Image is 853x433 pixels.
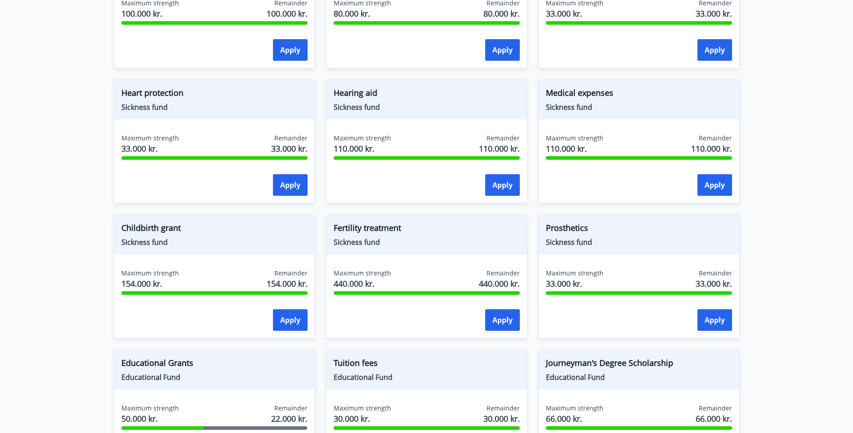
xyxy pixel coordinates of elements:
span: Fertility treatment [334,222,520,237]
button: Apply [697,309,732,331]
span: Remainder [699,134,732,143]
span: 100.000 kr. [267,8,308,19]
span: Remainder [487,404,520,413]
span: Hearing aid [334,87,520,102]
span: Maximum strength [121,404,179,413]
span: 66.000 kr. [696,413,732,424]
span: Maximum strength [334,134,391,143]
span: 33.000 kr. [121,143,179,154]
span: Educational Fund [121,372,308,382]
span: 80.000 kr. [483,8,520,19]
span: Sickness fund [334,237,520,247]
span: Sickness fund [334,102,520,112]
button: Apply [697,174,732,196]
span: Childbirth grant [121,222,308,237]
span: Remainder [487,134,520,143]
span: 440.000 kr. [479,278,520,289]
span: 33.000 kr. [696,278,732,289]
span: 33.000 kr. [546,8,603,19]
span: 110.000 kr. [334,143,391,154]
span: 80.000 kr. [334,8,391,19]
span: Journeyman's Degree Scholarship [546,357,732,372]
span: 33.000 kr. [696,8,732,19]
span: Sickness fund [121,102,308,112]
span: Sickness fund [121,237,308,247]
span: 33.000 kr. [546,278,603,289]
span: Educational Fund [546,372,732,382]
button: Apply [697,39,732,61]
span: 440.000 kr. [334,278,391,289]
span: Sickness fund [546,102,732,112]
span: 100.000 kr. [121,8,179,19]
span: 30.000 kr. [483,413,520,424]
button: Apply [485,309,520,331]
span: Maximum strength [121,269,179,278]
span: 33.000 kr. [271,143,308,154]
span: Educational Fund [334,372,520,382]
span: Remainder [487,269,520,278]
span: 154.000 kr. [267,278,308,289]
span: Remainder [274,134,308,143]
span: 50.000 kr. [121,413,179,424]
span: 110.000 kr. [479,143,520,154]
span: Sickness fund [546,237,732,247]
span: Maximum strength [334,404,391,413]
button: Apply [485,174,520,196]
span: Educational Grants [121,357,308,372]
span: 22.000 kr. [271,413,308,424]
span: 66.000 kr. [546,413,603,424]
span: Maximum strength [546,134,603,143]
span: Tuition fees [334,357,520,372]
span: 154.000 kr. [121,278,179,289]
button: Apply [485,39,520,61]
span: Maximum strength [546,404,603,413]
span: Remainder [274,404,308,413]
button: Apply [273,309,308,331]
span: Remainder [699,404,732,413]
span: Maximum strength [546,269,603,278]
span: 30.000 kr. [334,413,391,424]
span: 110.000 kr. [546,143,603,154]
button: Apply [273,174,308,196]
span: Prosthetics [546,222,732,237]
span: 110.000 kr. [691,143,732,154]
span: Maximum strength [334,269,391,278]
button: Apply [273,39,308,61]
span: Remainder [274,269,308,278]
span: Remainder [699,269,732,278]
span: Heart protection [121,87,308,102]
span: Maximum strength [121,134,179,143]
span: Medical expenses [546,87,732,102]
